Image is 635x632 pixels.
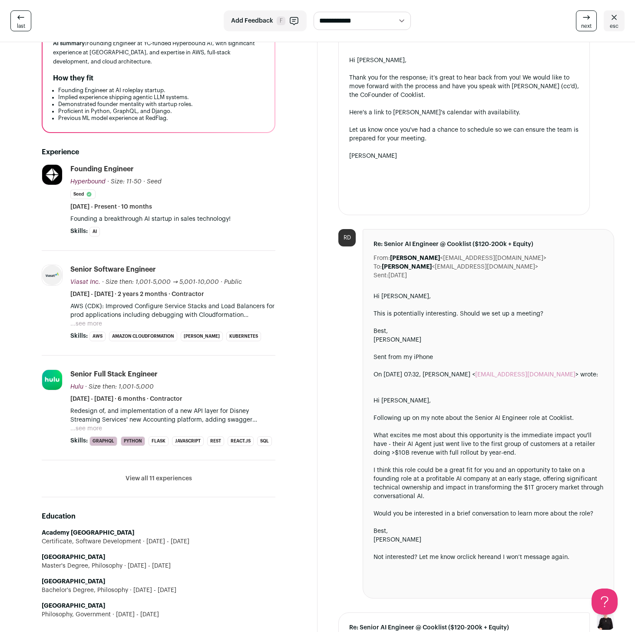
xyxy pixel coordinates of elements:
[374,370,603,388] blockquote: On [DATE] 07:32, [PERSON_NAME] < > wrote:
[475,372,575,378] a: [EMAIL_ADDRESS][DOMAIN_NAME]
[58,87,264,94] li: Founding Engineer at AI roleplay startup.
[581,23,592,30] span: next
[122,562,171,570] span: [DATE] - [DATE]
[128,586,176,595] span: [DATE] - [DATE]
[70,319,102,328] button: ...see more
[604,10,625,31] a: esc
[374,254,390,263] dt: From:
[42,603,105,609] strong: [GEOGRAPHIC_DATA]
[374,536,603,544] div: [PERSON_NAME]
[58,108,264,115] li: Proficient in Python, GraphQL, and Django.
[70,279,100,285] span: Viasat Inc.
[374,431,603,457] div: What excites me most about this opportunity is the immediate impact you'll have - their AI Agent ...
[85,384,154,390] span: · Size then: 1,001-5,000
[349,56,579,65] div: Hi [PERSON_NAME],
[224,10,307,31] button: Add Feedback F
[70,436,88,445] span: Skills:
[149,436,169,446] li: Flask
[70,407,275,424] p: Redesign of, and implementation of a new API layer for Disney Streaming Services' new Accounting ...
[576,10,597,31] a: next
[70,290,204,299] span: [DATE] - [DATE] · 2 years 2 months · Contractor
[42,530,134,536] strong: Academy [GEOGRAPHIC_DATA]
[374,553,603,562] div: Not interested? Let me know or and I won’t message again.
[172,436,204,446] li: JavaScript
[42,265,62,285] img: 340ae1d31c6899294ceac5b6c0fa9574d6d04c111f0e6b8fc85167db77d4b593.jpg
[374,336,603,344] div: [PERSON_NAME]
[102,279,219,285] span: · Size then: 1,001-5,000 → 5,001-10,000
[70,227,88,236] span: Skills:
[10,10,31,31] a: last
[126,474,192,483] button: View all 11 experiences
[70,265,156,274] div: Senior Software Engineer
[17,23,25,30] span: last
[592,589,618,615] iframe: Help Scout Beacon - Open
[89,227,100,236] li: AI
[58,115,264,122] li: Previous ML model experience at RedFlag.
[207,436,224,446] li: REST
[141,537,189,546] span: [DATE] - [DATE]
[70,332,88,340] span: Skills:
[53,39,264,66] div: Founding Engineer at YC-funded Hyperbound AI, with significant experience at [GEOGRAPHIC_DATA], a...
[277,17,285,25] span: F
[42,537,275,546] div: Certificate, Software Development
[374,353,603,362] div: Sent from my iPhone
[463,554,490,560] a: click here
[143,177,145,186] span: ·
[42,579,105,585] strong: [GEOGRAPHIC_DATA]
[338,229,356,246] div: RD
[89,436,117,446] li: GraphQL
[107,179,142,185] span: · Size: 11-50
[42,165,62,185] img: def34c718b8b406d2fe69bfe641b6575472287867e2b0dcb182ad46a0b9ea559.jpg
[70,179,106,185] span: Hyperbound
[42,554,105,560] strong: [GEOGRAPHIC_DATA]
[349,110,520,116] a: Here's a link to [PERSON_NAME]'s calendar with availability.
[70,384,83,390] span: Hulu
[374,309,603,318] div: This is potentially interesting. Should we set up a meeting?
[42,370,62,390] img: 042974a4fb0da09f7186ee3357e1e878a41332d71e2e98c11bcbe7e38cd2cc69.jpg
[70,395,182,403] span: [DATE] - [DATE] · 6 months · Contractor
[53,40,86,46] span: AI summary:
[388,271,407,280] dd: [DATE]
[257,436,272,446] li: SQL
[374,263,382,271] dt: To:
[121,436,145,446] li: Python
[374,396,603,405] div: Hi [PERSON_NAME],
[231,17,273,25] span: Add Feedback
[42,147,275,157] h2: Experience
[224,279,242,285] span: Public
[42,511,275,522] h2: Education
[221,278,222,286] span: ·
[610,23,618,30] span: esc
[70,190,96,199] li: Seed
[70,215,275,223] p: Founding a breakthrough AI startup in sales technology!
[53,73,93,83] h2: How they fit
[89,332,106,341] li: AWS
[58,94,264,101] li: Implied experience shipping agentic LLM systems.
[226,332,261,341] li: Kubernetes
[70,203,152,211] span: [DATE] - Present · 10 months
[374,414,603,422] div: Following up on my note about the Senior AI Engineer role at Cooklist.
[374,240,603,249] span: Re: Senior AI Engineer @ Cooklist ($120-200k + Equity)
[374,527,603,536] div: Best,
[42,610,275,619] div: Philosophy, Government
[374,509,603,518] div: Would you be interested in a brief conversation to learn more about the role?
[109,332,177,341] li: Amazon CloudFormation
[111,610,159,619] span: [DATE] - [DATE]
[390,254,546,263] dd: <[EMAIL_ADDRESS][DOMAIN_NAME]>
[147,179,162,185] span: Seed
[390,255,440,261] b: [PERSON_NAME]
[349,623,579,632] span: Re: Senior AI Engineer @ Cooklist ($120-200k + Equity)
[228,436,254,446] li: React.js
[597,612,614,630] img: 9240684-medium_jpg
[42,562,275,570] div: Master's Degree, Philosophy
[374,271,388,280] dt: Sent:
[349,126,579,143] div: Let us know once you've had a chance to schedule so we can ensure the team is prepared for your m...
[58,101,264,108] li: Demonstrated founder mentality with startup roles.
[42,586,275,595] div: Bachelor's Degree, Philosophy
[70,369,158,379] div: Senior Full Stack Engineer
[181,332,223,341] li: [PERSON_NAME]
[70,424,102,433] button: ...see more
[374,327,603,336] div: Best,
[382,263,538,271] dd: <[EMAIL_ADDRESS][DOMAIN_NAME]>
[70,302,275,319] p: AWS (CDK): Improved Configure Service Stacks and Load Balancers for prod applications including d...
